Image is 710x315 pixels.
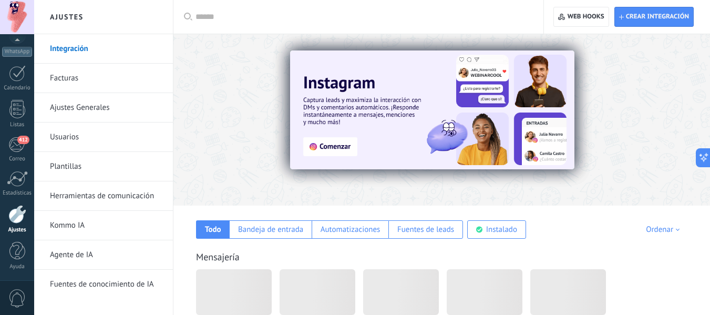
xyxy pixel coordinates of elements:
[486,225,517,235] div: Instalado
[2,47,32,57] div: WhatsApp
[50,152,162,181] a: Plantillas
[2,227,33,233] div: Ajustes
[34,123,173,152] li: Usuarios
[568,13,604,21] span: Web hooks
[34,152,173,181] li: Plantillas
[2,121,33,128] div: Listas
[626,13,689,21] span: Crear integración
[196,251,240,263] a: Mensajería
[2,190,33,197] div: Estadísticas
[50,270,162,299] a: Fuentes de conocimiento de IA
[2,263,33,270] div: Ayuda
[34,240,173,270] li: Agente de IA
[50,181,162,211] a: Herramientas de comunicación
[34,93,173,123] li: Ajustes Generales
[2,156,33,162] div: Correo
[50,240,162,270] a: Agente de IA
[34,181,173,211] li: Herramientas de comunicación
[34,211,173,240] li: Kommo IA
[2,85,33,92] div: Calendario
[321,225,380,235] div: Automatizaciones
[34,64,173,93] li: Facturas
[34,270,173,299] li: Fuentes de conocimiento de IA
[50,211,162,240] a: Kommo IA
[50,64,162,93] a: Facturas
[614,7,694,27] button: Crear integración
[646,225,683,235] div: Ordenar
[34,34,173,64] li: Integración
[553,7,609,27] button: Web hooks
[17,136,29,144] span: 412
[205,225,221,235] div: Todo
[50,93,162,123] a: Ajustes Generales
[50,123,162,152] a: Usuarios
[290,50,574,169] img: Slide 1
[397,225,454,235] div: Fuentes de leads
[50,34,162,64] a: Integración
[238,225,303,235] div: Bandeja de entrada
